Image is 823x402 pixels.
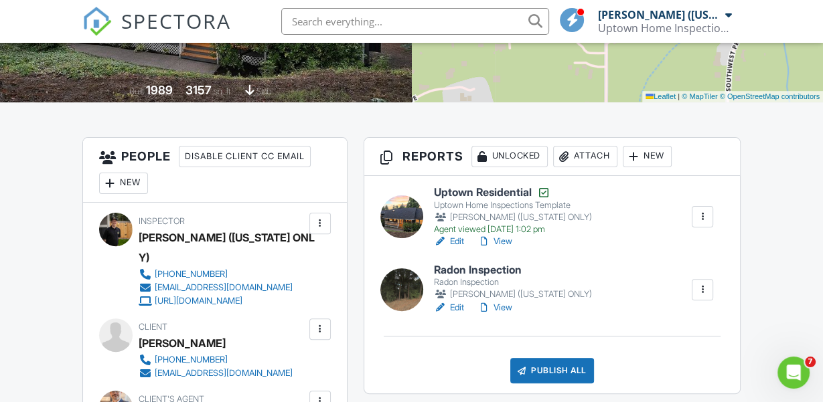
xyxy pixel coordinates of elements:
div: [URL][DOMAIN_NAME] [155,296,242,306]
h6: Radon Inspection [434,264,592,276]
div: Uptown Home Inspections Template [434,200,592,211]
div: [PERSON_NAME] ([US_STATE] ONLY) [139,227,317,268]
a: View [477,235,512,248]
div: [PERSON_NAME] ([US_STATE] ONLY) [434,211,592,224]
div: 1989 [146,83,173,97]
div: [PERSON_NAME] ([US_STATE] ONLY) [598,8,722,21]
a: © OpenStreetMap contributors [720,92,820,100]
h3: People [83,138,347,203]
a: © MapTiler [682,92,718,100]
a: Uptown Residential Uptown Home Inspections Template [PERSON_NAME] ([US_STATE] ONLY) Agent viewed ... [434,186,592,235]
a: [PHONE_NUMBER] [139,353,293,367]
span: 7 [805,357,816,367]
a: SPECTORA [82,18,231,46]
span: Client [139,322,167,332]
span: Built [129,86,144,96]
span: SPECTORA [121,7,231,35]
h6: Uptown Residential [434,186,592,199]
span: sq. ft. [214,86,232,96]
div: Disable Client CC Email [179,146,311,167]
div: Agent viewed [DATE] 1:02 pm [434,224,592,235]
div: [PERSON_NAME] ([US_STATE] ONLY) [434,288,592,301]
span: slab [256,86,271,96]
div: Radon Inspection [434,277,592,288]
a: Edit [434,301,464,314]
a: Radon Inspection Radon Inspection [PERSON_NAME] ([US_STATE] ONLY) [434,264,592,301]
input: Search everything... [281,8,549,35]
div: Attach [553,146,617,167]
a: [URL][DOMAIN_NAME] [139,294,306,308]
div: Unlocked [471,146,548,167]
div: New [99,173,148,194]
iframe: Intercom live chat [777,357,810,389]
img: The Best Home Inspection Software - Spectora [82,7,112,36]
h3: Reports [364,138,741,176]
div: [EMAIL_ADDRESS][DOMAIN_NAME] [155,282,293,293]
span: | [678,92,680,100]
div: Uptown Home Inspections LLC. [598,21,732,35]
div: Publish All [510,358,594,383]
a: View [477,301,512,314]
div: [PERSON_NAME] [139,333,226,353]
span: Inspector [139,216,185,226]
a: Edit [434,235,464,248]
a: Leaflet [646,92,676,100]
a: [EMAIL_ADDRESS][DOMAIN_NAME] [139,281,306,294]
div: [EMAIL_ADDRESS][DOMAIN_NAME] [155,368,293,379]
a: [PHONE_NUMBER] [139,268,306,281]
div: [PHONE_NUMBER] [155,269,228,280]
div: 3157 [185,83,212,97]
div: New [623,146,672,167]
div: [PHONE_NUMBER] [155,355,228,365]
a: [EMAIL_ADDRESS][DOMAIN_NAME] [139,367,293,380]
